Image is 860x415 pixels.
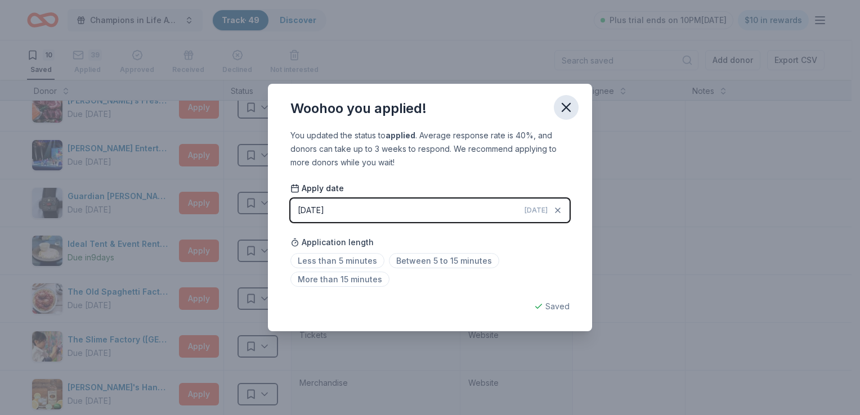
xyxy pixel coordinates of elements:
div: [DATE] [298,204,324,217]
div: You updated the status to . Average response rate is 40%, and donors can take up to 3 weeks to re... [290,129,570,169]
b: applied [386,130,415,140]
span: Apply date [290,183,344,194]
div: Woohoo you applied! [290,100,427,118]
span: Less than 5 minutes [290,253,384,268]
span: [DATE] [525,206,548,215]
span: More than 15 minutes [290,272,389,287]
button: [DATE][DATE] [290,199,570,222]
span: Between 5 to 15 minutes [389,253,499,268]
span: Application length [290,236,374,249]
